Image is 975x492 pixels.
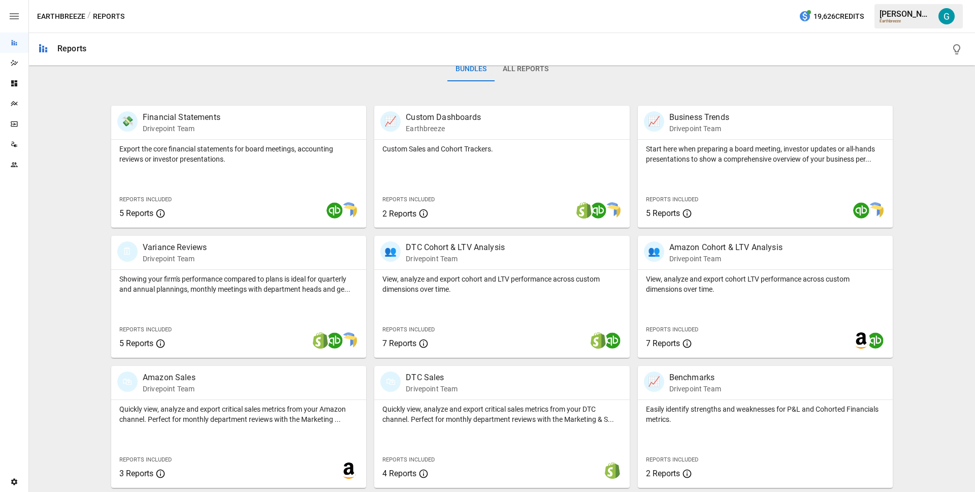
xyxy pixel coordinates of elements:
span: 5 Reports [119,208,153,218]
img: amazon [341,463,357,479]
img: smart model [867,202,884,219]
div: 🛍 [380,372,401,392]
p: Drivepoint Team [143,124,220,134]
span: 3 Reports [119,469,153,478]
img: quickbooks [867,332,884,349]
img: quickbooks [853,202,869,219]
span: Reports Included [382,196,435,203]
img: quickbooks [604,332,621,349]
p: Export the core financial statements for board meetings, accounting reviews or investor presentat... [119,144,358,164]
p: Quickly view, analyze and export critical sales metrics from your DTC channel. Perfect for monthl... [382,404,621,424]
span: Reports Included [382,326,435,333]
div: 📈 [644,372,664,392]
p: Drivepoint Team [669,384,721,394]
p: DTC Cohort & LTV Analysis [406,241,505,254]
p: Variance Reviews [143,241,207,254]
img: quickbooks [327,202,343,219]
p: Business Trends [669,111,729,124]
div: 📈 [380,111,401,132]
span: Reports Included [646,456,698,463]
button: Earthbreeze [37,10,85,23]
p: Easily identify strengths and weaknesses for P&L and Cohorted Financials metrics. [646,404,885,424]
button: Gavin Acres [932,2,961,30]
p: View, analyze and export cohort LTV performance across custom dimensions over time. [646,274,885,294]
p: Drivepoint Team [143,254,207,264]
p: Drivepoint Team [406,254,505,264]
div: / [87,10,91,23]
img: smart model [604,202,621,219]
p: Financial Statements [143,111,220,124]
span: 19,626 Credits [814,10,864,23]
img: smart model [341,202,357,219]
p: Benchmarks [669,372,721,384]
div: 🛍 [117,372,138,392]
span: Reports Included [119,326,172,333]
p: Custom Sales and Cohort Trackers. [382,144,621,154]
p: Start here when preparing a board meeting, investor updates or all-hands presentations to show a ... [646,144,885,164]
span: 4 Reports [382,469,416,478]
img: smart model [341,332,357,349]
p: Amazon Cohort & LTV Analysis [669,241,783,254]
button: 19,626Credits [795,7,868,26]
div: 📈 [644,111,664,132]
span: Reports Included [646,326,698,333]
p: Showing your firm's performance compared to plans is ideal for quarterly and annual plannings, mo... [119,274,358,294]
span: 5 Reports [646,208,680,218]
div: Earthbreeze [880,19,932,23]
div: 🗓 [117,241,138,262]
button: All Reports [495,57,557,81]
div: [PERSON_NAME] [880,9,932,19]
span: Reports Included [119,196,172,203]
div: 👥 [380,241,401,262]
p: Drivepoint Team [406,384,458,394]
span: 7 Reports [646,339,680,348]
img: quickbooks [327,332,343,349]
span: 2 Reports [646,469,680,478]
img: shopify [590,332,606,349]
img: quickbooks [590,202,606,219]
p: Drivepoint Team [669,124,729,134]
p: Drivepoint Team [669,254,783,264]
span: 7 Reports [382,339,416,348]
span: 2 Reports [382,209,416,219]
p: Quickly view, analyze and export critical sales metrics from your Amazon channel. Perfect for mon... [119,404,358,424]
img: shopify [312,332,329,349]
p: Drivepoint Team [143,384,196,394]
button: Bundles [447,57,495,81]
img: amazon [853,332,869,349]
div: 💸 [117,111,138,132]
span: Reports Included [382,456,435,463]
div: Reports [57,44,86,53]
p: View, analyze and export cohort and LTV performance across custom dimensions over time. [382,274,621,294]
p: Earthbreeze [406,124,481,134]
img: shopify [576,202,592,219]
img: shopify [604,463,621,479]
p: DTC Sales [406,372,458,384]
span: Reports Included [646,196,698,203]
p: Custom Dashboards [406,111,481,124]
span: 5 Reports [119,339,153,348]
img: Gavin Acres [938,8,955,24]
div: 👥 [644,241,664,262]
p: Amazon Sales [143,372,196,384]
span: Reports Included [119,456,172,463]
